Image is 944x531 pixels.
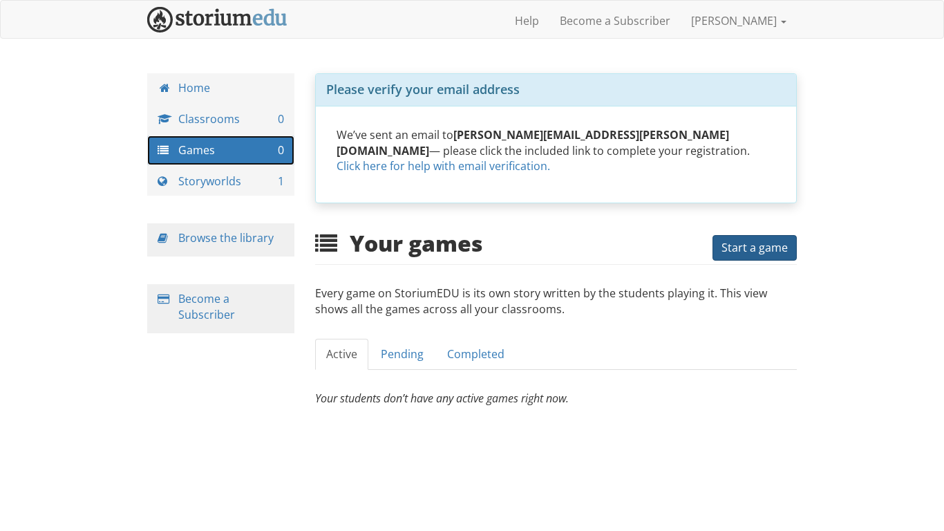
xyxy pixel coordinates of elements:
[370,339,435,370] a: Pending
[681,3,797,38] a: [PERSON_NAME]
[721,240,788,255] span: Start a game
[178,291,235,322] a: Become a Subscriber
[504,3,549,38] a: Help
[147,104,294,134] a: Classrooms 0
[147,73,294,103] a: Home
[549,3,681,38] a: Become a Subscriber
[337,158,550,174] a: Click here for help with email verification.
[315,231,483,255] h2: Your games
[337,127,776,175] p: We’ve sent an email to — please click the included link to complete your registration.
[147,136,294,165] a: Games 0
[278,174,284,189] span: 1
[315,286,797,331] p: Every game on StoriumEDU is its own story written by the students playing it. This view shows all...
[326,81,520,97] span: Please verify your email address
[278,142,284,158] span: 0
[147,167,294,196] a: Storyworlds 1
[436,339,516,370] a: Completed
[178,230,274,245] a: Browse the library
[278,111,284,127] span: 0
[712,235,797,261] button: Start a game
[147,7,287,32] img: StoriumEDU
[337,127,729,158] strong: [PERSON_NAME][EMAIL_ADDRESS][PERSON_NAME][DOMAIN_NAME]
[315,391,569,406] em: Your students don’t have any active games right now.
[315,339,368,370] a: Active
